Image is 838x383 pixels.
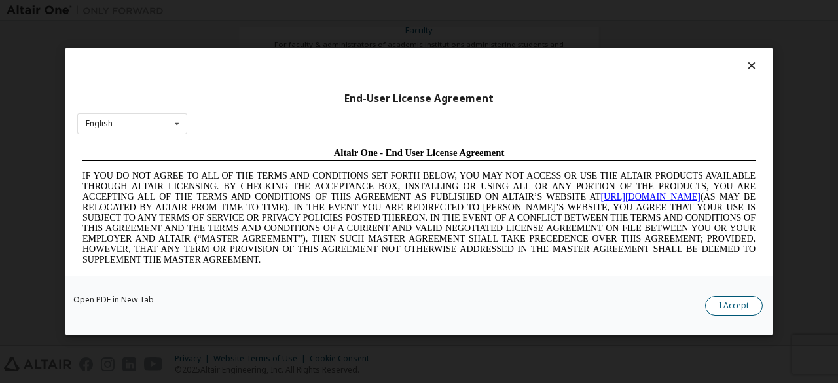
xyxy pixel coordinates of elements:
div: End-User License Agreement [77,92,761,105]
span: Lore Ipsumd Sit Ame Cons Adipisc Elitseddo (“Eiusmodte”) in utlabor Etdolo Magnaaliqua Eni. (“Adm... [5,134,678,227]
span: IF YOU DO NOT AGREE TO ALL OF THE TERMS AND CONDITIONS SET FORTH BELOW, YOU MAY NOT ACCESS OR USE... [5,29,678,122]
span: Altair One - End User License Agreement [257,5,428,16]
div: English [86,120,113,128]
a: [URL][DOMAIN_NAME] [524,50,623,60]
button: I Accept [705,296,763,316]
a: Open PDF in New Tab [73,296,154,304]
